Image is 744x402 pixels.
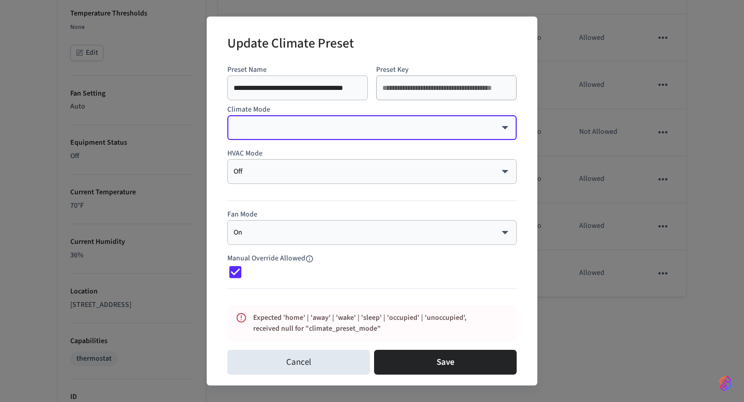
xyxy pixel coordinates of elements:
h2: Update Climate Preset [227,29,354,60]
div: On [234,227,510,238]
p: Preset Name [227,65,368,75]
img: SeamLogoGradient.69752ec5.svg [719,375,732,392]
button: Save [374,350,517,375]
div: Off [234,166,510,177]
p: Fan Mode [227,209,517,220]
div: Expected 'home' | 'away' | 'wake' | 'sleep' | 'occupied' | 'unoccupied', received null for "clima... [253,308,471,338]
button: Cancel [227,350,370,375]
span: This property is being deprecated. Consider using the schedule's override allowed property instead. [227,253,334,264]
p: Climate Mode [227,104,517,115]
p: HVAC Mode [227,148,517,159]
p: Preset Key [376,65,517,75]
